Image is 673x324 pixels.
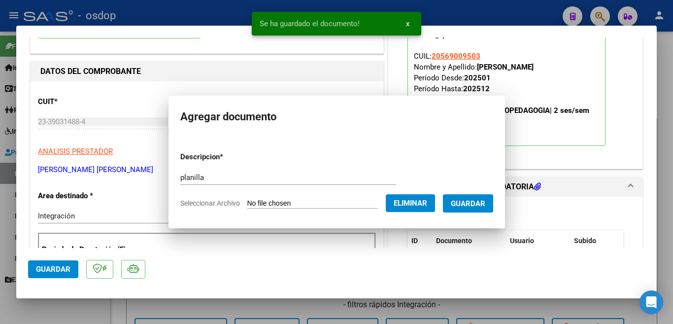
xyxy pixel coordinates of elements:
[38,190,139,202] p: Area destinado *
[443,194,493,213] button: Guardar
[506,230,570,252] datatable-header-cell: Usuario
[260,19,360,29] span: Se ha guardado el documento!
[180,151,274,163] p: Descripcion
[28,260,78,278] button: Guardar
[180,199,240,207] span: Seleccionar Archivo
[386,194,435,212] button: Eliminar
[38,212,75,220] span: Integración
[432,230,506,252] datatable-header-cell: Documento
[406,19,409,28] span: x
[451,199,485,208] span: Guardar
[38,147,113,156] span: ANALISIS PRESTADOR
[510,237,534,245] span: Usuario
[574,237,596,245] span: Subido
[394,199,427,208] span: Eliminar
[42,244,141,266] p: Período de Prestación (Ej: 202505 para Mayo 2025)
[455,106,589,115] strong: 330105 - PSICOPEDAGOGIA| 2 ses/sem
[38,164,376,176] p: [PERSON_NAME] [PERSON_NAME]
[407,15,606,146] p: Legajo preaprobado para Período de Prestación:
[464,73,491,82] strong: 202501
[36,265,70,274] span: Guardar
[38,96,139,108] p: CUIT
[40,67,141,76] strong: DATOS DEL COMPROBANTE
[414,52,589,115] span: CUIL: Nombre y Apellido: Período Desde: Período Hasta: Admite Dependencia:
[432,52,480,61] span: 20569009503
[639,290,663,314] div: Open Intercom Messenger
[477,63,534,72] strong: [PERSON_NAME]
[180,108,493,126] h2: Agregar documento
[388,177,642,197] mat-expansion-panel-header: DOCUMENTACIÓN RESPALDATORIA
[570,230,619,252] datatable-header-cell: Subido
[411,237,418,245] span: ID
[407,230,432,252] datatable-header-cell: ID
[484,95,494,104] strong: NO
[463,84,490,93] strong: 202512
[436,237,472,245] span: Documento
